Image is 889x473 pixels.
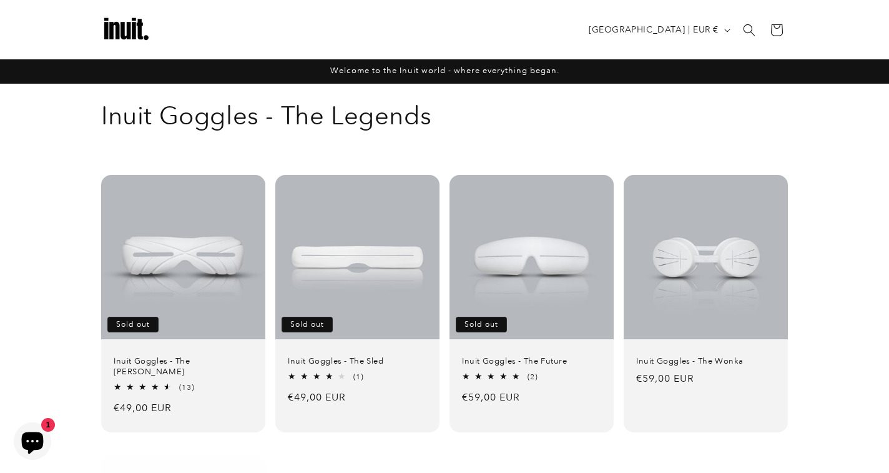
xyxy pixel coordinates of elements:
[735,16,763,44] summary: Search
[101,5,151,55] img: Inuit Logo
[288,356,427,367] a: Inuit Goggles - The Sled
[101,59,788,83] div: Announcement
[10,422,55,463] inbox-online-store-chat: Shopify online store chat
[462,356,601,367] a: Inuit Goggles - The Future
[101,99,788,132] h1: Inuit Goggles - The Legends
[589,23,719,36] span: [GEOGRAPHIC_DATA] | EUR €
[581,18,735,42] button: [GEOGRAPHIC_DATA] | EUR €
[114,356,253,377] a: Inuit Goggles - The [PERSON_NAME]
[636,356,775,367] a: Inuit Goggles - The Wonka
[330,66,559,75] span: Welcome to the Inuit world - where everything began.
